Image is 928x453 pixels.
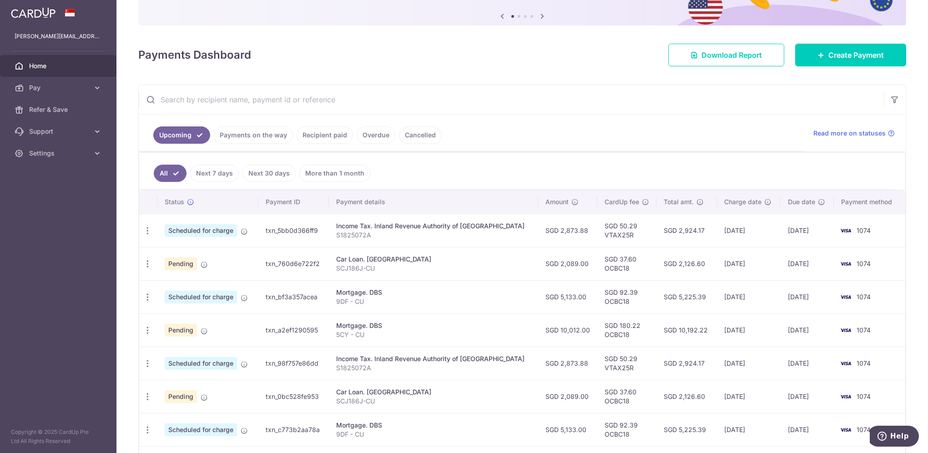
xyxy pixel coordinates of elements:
[717,313,781,347] td: [DATE]
[538,347,597,380] td: SGD 2,873.88
[29,61,89,70] span: Home
[656,280,717,313] td: SGD 5,225.39
[717,280,781,313] td: [DATE]
[165,423,237,436] span: Scheduled for charge
[834,190,905,214] th: Payment method
[837,325,855,336] img: Bank Card
[717,413,781,446] td: [DATE]
[399,126,442,144] a: Cancelled
[781,347,834,380] td: [DATE]
[11,7,55,18] img: CardUp
[538,214,597,247] td: SGD 2,873.88
[597,313,656,347] td: SGD 180.22 OCBC18
[870,426,919,448] iframe: Opens a widget where you can find more information
[717,347,781,380] td: [DATE]
[538,247,597,280] td: SGD 2,089.00
[837,358,855,369] img: Bank Card
[29,83,89,92] span: Pay
[336,221,531,231] div: Income Tax. Inland Revenue Authority of [GEOGRAPHIC_DATA]
[656,313,717,347] td: SGD 10,192.22
[795,44,906,66] a: Create Payment
[781,413,834,446] td: [DATE]
[258,190,329,214] th: Payment ID
[357,126,395,144] a: Overdue
[717,247,781,280] td: [DATE]
[656,413,717,446] td: SGD 5,225.39
[857,260,871,267] span: 1074
[258,313,329,347] td: txn_a2ef1290595
[336,255,531,264] div: Car Loan. [GEOGRAPHIC_DATA]
[781,313,834,347] td: [DATE]
[29,105,89,114] span: Refer & Save
[138,47,251,63] h4: Payments Dashboard
[29,127,89,136] span: Support
[701,50,762,60] span: Download Report
[717,214,781,247] td: [DATE]
[664,197,694,206] span: Total amt.
[857,393,871,400] span: 1074
[336,288,531,297] div: Mortgage. DBS
[242,165,296,182] a: Next 30 days
[297,126,353,144] a: Recipient paid
[336,388,531,397] div: Car Loan. [GEOGRAPHIC_DATA]
[597,413,656,446] td: SGD 92.39 OCBC18
[781,380,834,413] td: [DATE]
[336,354,531,363] div: Income Tax. Inland Revenue Authority of [GEOGRAPHIC_DATA]
[813,129,895,138] a: Read more on statuses
[165,390,197,403] span: Pending
[857,326,871,334] span: 1074
[656,247,717,280] td: SGD 2,126.60
[597,280,656,313] td: SGD 92.39 OCBC18
[336,363,531,372] p: S1825072A
[538,280,597,313] td: SGD 5,133.00
[165,324,197,337] span: Pending
[258,214,329,247] td: txn_5bb0d366ff9
[336,330,531,339] p: 5CY - CU
[258,247,329,280] td: txn_760d6e722f2
[154,165,187,182] a: All
[545,197,569,206] span: Amount
[15,32,102,41] p: [PERSON_NAME][EMAIL_ADDRESS][DOMAIN_NAME]
[668,44,784,66] a: Download Report
[813,129,886,138] span: Read more on statuses
[781,280,834,313] td: [DATE]
[837,424,855,435] img: Bank Card
[214,126,293,144] a: Payments on the way
[837,391,855,402] img: Bank Card
[165,357,237,370] span: Scheduled for charge
[656,380,717,413] td: SGD 2,126.60
[788,197,815,206] span: Due date
[336,397,531,406] p: SCJ186J-CU
[336,430,531,439] p: 9DF - CU
[165,197,184,206] span: Status
[857,426,871,433] span: 1074
[597,247,656,280] td: SGD 37.60 OCBC18
[656,214,717,247] td: SGD 2,924.17
[538,380,597,413] td: SGD 2,089.00
[336,421,531,430] div: Mortgage. DBS
[329,190,538,214] th: Payment details
[597,214,656,247] td: SGD 50.29 VTAX25R
[299,165,370,182] a: More than 1 month
[656,347,717,380] td: SGD 2,924.17
[258,380,329,413] td: txn_0bc528fe953
[336,297,531,306] p: 9DF - CU
[165,224,237,237] span: Scheduled for charge
[605,197,639,206] span: CardUp fee
[538,413,597,446] td: SGD 5,133.00
[336,321,531,330] div: Mortgage. DBS
[153,126,210,144] a: Upcoming
[857,226,871,234] span: 1074
[857,359,871,367] span: 1074
[828,50,884,60] span: Create Payment
[781,214,834,247] td: [DATE]
[597,380,656,413] td: SGD 37.60 OCBC18
[29,149,89,158] span: Settings
[781,247,834,280] td: [DATE]
[139,85,884,114] input: Search by recipient name, payment id or reference
[258,347,329,380] td: txn_98f757e86dd
[258,280,329,313] td: txn_bf3a357acea
[837,292,855,302] img: Bank Card
[336,264,531,273] p: SCJ186J-CU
